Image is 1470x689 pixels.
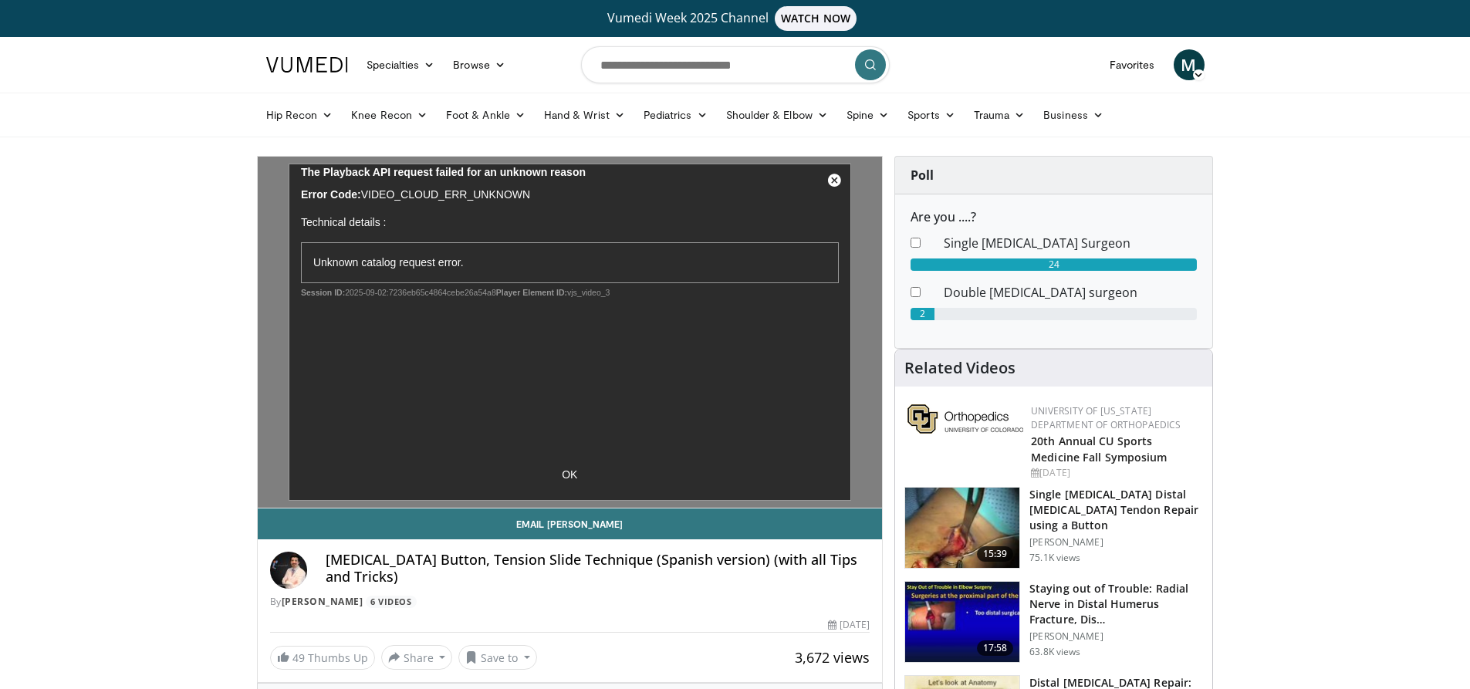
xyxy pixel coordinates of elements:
h4: Related Videos [904,359,1015,377]
img: king_0_3.png.150x105_q85_crop-smart_upscale.jpg [905,488,1019,568]
a: 17:58 Staying out of Trouble: Radial Nerve in Distal Humerus Fracture, Dis… [PERSON_NAME] 63.8K v... [904,581,1203,663]
a: Hip Recon [257,100,343,130]
a: Business [1034,100,1113,130]
a: 49 Thumbs Up [270,646,375,670]
span: 17:58 [977,640,1014,656]
a: [PERSON_NAME] [282,595,363,608]
img: 355603a8-37da-49b6-856f-e00d7e9307d3.png.150x105_q85_autocrop_double_scale_upscale_version-0.2.png [907,404,1023,434]
a: Knee Recon [342,100,437,130]
a: Email [PERSON_NAME] [258,508,883,539]
span: 3,672 views [795,648,870,667]
a: Browse [444,49,515,80]
span: WATCH NOW [775,6,857,31]
a: Shoulder & Elbow [717,100,837,130]
video-js: Video Player [258,157,883,508]
dd: Double [MEDICAL_DATA] surgeon [932,283,1208,302]
div: 2 [911,308,934,320]
span: 15:39 [977,546,1014,562]
button: Share [381,645,453,670]
div: 24 [911,258,1197,271]
p: 75.1K views [1029,552,1080,564]
a: Foot & Ankle [437,100,535,130]
img: VuMedi Logo [266,57,348,73]
img: Avatar [270,552,307,589]
a: M [1174,49,1205,80]
a: Vumedi Week 2025 ChannelWATCH NOW [269,6,1202,31]
a: 15:39 Single [MEDICAL_DATA] Distal [MEDICAL_DATA] Tendon Repair using a Button [PERSON_NAME] 75.1... [904,487,1203,569]
div: [DATE] [1031,466,1200,480]
p: [PERSON_NAME] [1029,536,1203,549]
strong: Poll [911,167,934,184]
dd: Single [MEDICAL_DATA] Surgeon [932,234,1208,252]
h3: Staying out of Trouble: Radial Nerve in Distal Humerus Fracture, Dis… [1029,581,1203,627]
h3: Single [MEDICAL_DATA] Distal [MEDICAL_DATA] Tendon Repair using a Button [1029,487,1203,533]
p: [PERSON_NAME] [1029,630,1203,643]
a: Specialties [357,49,444,80]
div: By [270,595,870,609]
img: Q2xRg7exoPLTwO8X4xMDoxOjB1O8AjAz_1.150x105_q85_crop-smart_upscale.jpg [905,582,1019,662]
input: Search topics, interventions [581,46,890,83]
a: Spine [837,100,898,130]
a: Favorites [1100,49,1164,80]
a: Sports [898,100,965,130]
span: 49 [292,650,305,665]
a: 6 Videos [366,596,417,609]
h6: Are you ....? [911,210,1197,225]
div: [DATE] [828,618,870,632]
h4: [MEDICAL_DATA] Button, Tension Slide Technique (Spanish version) (with all Tips and Tricks) [326,552,870,585]
a: Hand & Wrist [535,100,634,130]
button: Save to [458,645,537,670]
a: University of [US_STATE] Department of Orthopaedics [1031,404,1181,431]
a: Trauma [965,100,1035,130]
a: 20th Annual CU Sports Medicine Fall Symposium [1031,434,1167,464]
a: Pediatrics [634,100,717,130]
p: 63.8K views [1029,646,1080,658]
